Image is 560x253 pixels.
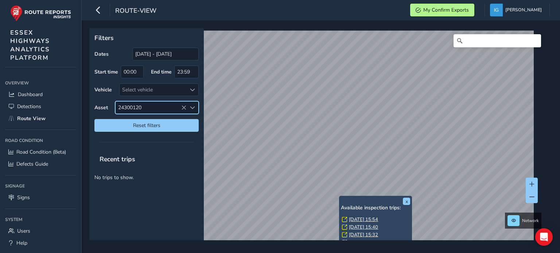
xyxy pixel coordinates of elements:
[116,102,186,114] span: 24300120
[403,198,410,205] button: x
[5,214,76,225] div: System
[94,119,199,132] button: Reset filters
[17,115,46,122] span: Route View
[5,135,76,146] div: Road Condition
[17,103,41,110] span: Detections
[17,228,30,234] span: Users
[490,4,544,16] button: [PERSON_NAME]
[16,161,48,167] span: Defects Guide
[92,31,534,249] canvas: Map
[5,88,76,100] a: Dashboard
[505,4,542,16] span: [PERSON_NAME]
[349,239,378,246] a: [DATE] 15:42
[94,68,118,75] label: Start time
[349,216,378,223] a: [DATE] 15:54
[10,28,50,62] span: ESSEX HIGHWAYS ANALYTICS PLATFORM
[186,102,198,114] div: Select an asset code
[16,149,66,155] span: Road Condition (Beta)
[17,194,30,201] span: Signs
[5,181,76,191] div: Signage
[5,225,76,237] a: Users
[5,237,76,249] a: Help
[94,104,108,111] label: Asset
[120,84,186,96] div: Select vehicle
[5,78,76,88] div: Overview
[454,34,541,47] input: Search
[94,51,109,58] label: Dates
[5,191,76,203] a: Signs
[5,112,76,124] a: Route View
[115,6,156,16] span: route-view
[349,224,378,230] a: [DATE] 15:40
[5,158,76,170] a: Defects Guide
[423,7,469,13] span: My Confirm Exports
[16,240,27,246] span: Help
[100,122,193,129] span: Reset filters
[89,169,204,186] p: No trips to show.
[5,100,76,112] a: Detections
[151,68,172,75] label: End time
[94,33,199,43] p: Filters
[341,205,410,211] h6: Available inspection trips:
[535,228,553,246] div: Open Intercom Messenger
[522,218,539,224] span: Network
[18,91,43,98] span: Dashboard
[410,4,474,16] button: My Confirm Exports
[10,5,71,21] img: rr logo
[5,146,76,158] a: Road Condition (Beta)
[94,86,112,93] label: Vehicle
[94,150,140,169] span: Recent trips
[490,4,503,16] img: diamond-layout
[349,232,378,238] a: [DATE] 15:32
